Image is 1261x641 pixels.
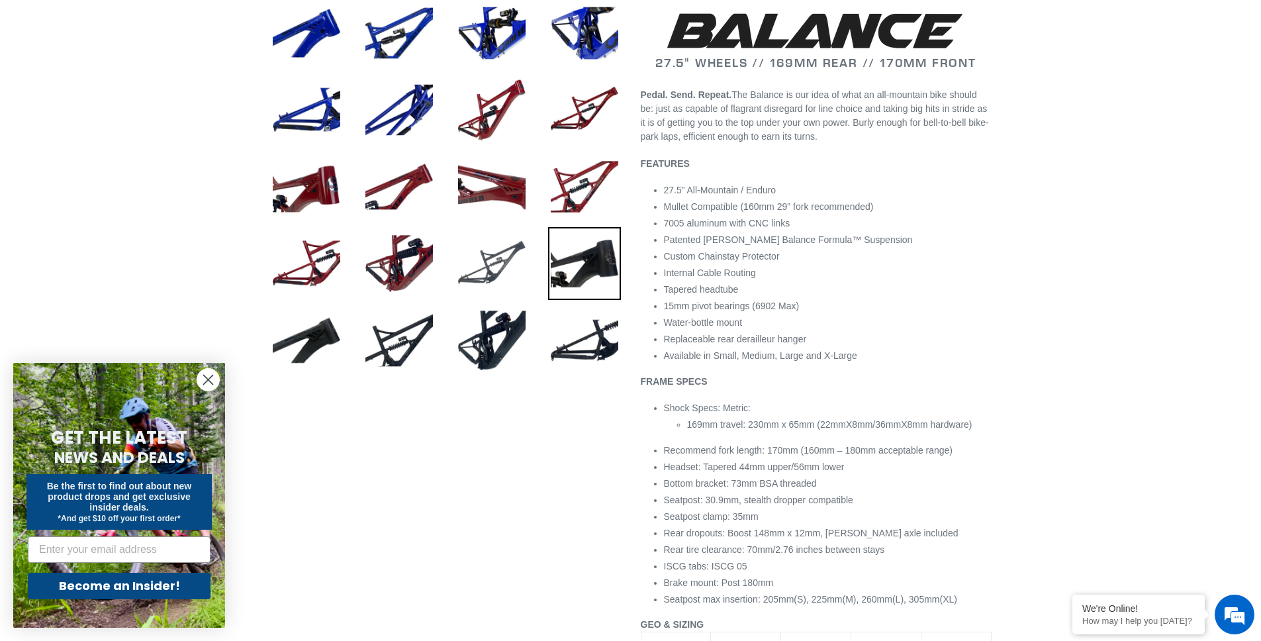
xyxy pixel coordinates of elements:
span: Be the first to find out about new product drops and get exclusive insider deals. [47,481,192,513]
li: Available in Small, Medium, Large and X-Large [664,349,992,363]
div: Minimize live chat window [217,7,249,38]
img: Load image into Gallery viewer, BALANCE - Frameset [270,227,343,300]
h2: 27.5" WHEELS // 169MM REAR // 170MM FRONT [641,9,992,70]
span: ISCG tabs: ISCG 05 [664,561,747,571]
span: Bottom bracket: 73mm BSA threaded [664,478,817,489]
img: Load image into Gallery viewer, BALANCE - Frameset [270,150,343,223]
span: Replaceable rear derailleur hanger [664,334,807,344]
button: Become an Insider! [28,573,210,599]
span: Internal Cable Routing [664,268,756,278]
img: Load image into Gallery viewer, BALANCE - Frameset [363,227,436,300]
img: Load image into Gallery viewer, BALANCE - Frameset [548,227,621,300]
span: Brake mount: Post 180mm [664,577,774,588]
b: FRAME SPECS [641,376,708,387]
textarea: Type your message and hit 'Enter' [7,362,252,408]
span: *And get $10 off your first order* [58,514,180,523]
span: Water-bottle mount [664,317,743,328]
span: Rear dropouts: Boost 148mm x 12mm, [PERSON_NAME] axle included [664,528,958,538]
span: NEWS AND DEALS [54,447,185,468]
span: GET THE LATEST [51,426,187,450]
button: Close dialog [197,368,220,391]
img: Load image into Gallery viewer, BALANCE - Frameset [548,74,621,146]
p: The Balance is our idea of what an all-mountain bike should be: just as capable of flagrant disre... [641,88,992,144]
input: Enter your email address [28,536,210,563]
span: 7005 aluminum with CNC links [664,218,790,228]
img: Load image into Gallery viewer, BALANCE - Frameset [270,74,343,146]
div: Chat with us now [89,74,242,91]
span: Patented [PERSON_NAME] Balance Formula™ Suspension [664,234,913,245]
b: Pedal. Send. Repeat. [641,89,732,100]
p: How may I help you today? [1082,616,1195,626]
div: Navigation go back [15,73,34,93]
li: Seatpost max insertion: 205mm(S), 225mm(M), 260mm(L), 305mm(XL) [664,593,992,607]
span: Custom Chainstay Protector [664,251,780,262]
li: Tapered headtube [664,283,992,297]
img: Load image into Gallery viewer, BALANCE - Frameset [455,74,528,146]
span: Seatpost: 30.9mm, stealth dropper compatible [664,495,853,505]
img: Load image into Gallery viewer, BALANCE - Frameset [363,304,436,377]
img: Load image into Gallery viewer, BALANCE - Frameset [363,74,436,146]
span: Shock Specs: Metric: [664,403,751,413]
span: Rear tire clearance: 70mm/2.76 inches between stays [664,544,885,555]
div: We're Online! [1082,603,1195,614]
span: Seatpost clamp: 35mm [664,511,759,522]
span: 27.5” All-Mountain / Enduro [664,185,776,195]
span: GEO & SIZING [641,619,704,630]
span: 169mm travel: 230mm x 65mm (22mmX8mm/36mmX8mm hardware) [687,419,972,430]
img: d_696896380_company_1647369064580_696896380 [42,66,75,99]
img: Load image into Gallery viewer, BALANCE - Frameset [548,304,621,377]
img: Load image into Gallery viewer, BALANCE - Frameset [363,150,436,223]
span: Recommend fork length: 170mm (160mm – 180mm acceptable range) [664,445,953,456]
span: Headset: Tapered 44mm upper/56mm lower [664,462,845,472]
b: FEATURES [641,158,690,169]
span: 15mm pivot bearings (6902 Max) [664,301,800,311]
img: Load image into Gallery viewer, BALANCE - Frameset [270,304,343,377]
span: Mullet Compatible (160mm 29" fork recommended) [664,201,874,212]
img: Load image into Gallery viewer, BALANCE - Frameset [455,304,528,377]
img: Load image into Gallery viewer, BALANCE - Frameset [455,227,528,300]
img: Load image into Gallery viewer, BALANCE - Frameset [548,150,621,223]
span: We're online! [77,167,183,301]
img: Load image into Gallery viewer, BALANCE - Frameset [455,150,528,223]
